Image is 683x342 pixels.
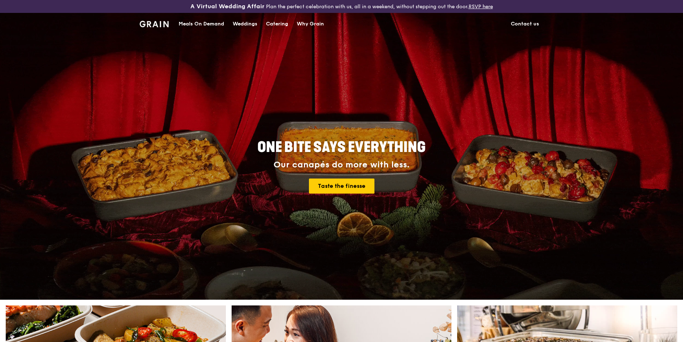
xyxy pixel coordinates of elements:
div: Plan the perfect celebration with us, all in a weekend, without stepping out the door. [135,3,548,10]
a: GrainGrain [140,13,169,34]
div: Why Grain [297,13,324,35]
a: RSVP here [469,4,493,10]
div: Weddings [233,13,257,35]
a: Contact us [507,13,543,35]
img: Grain [140,21,169,27]
a: Taste the finesse [309,179,374,194]
div: Our canapés do more with less. [213,160,470,170]
a: Why Grain [292,13,328,35]
div: Meals On Demand [179,13,224,35]
a: Weddings [228,13,262,35]
span: ONE BITE SAYS EVERYTHING [257,139,426,156]
h3: A Virtual Wedding Affair [190,3,265,10]
a: Catering [262,13,292,35]
div: Catering [266,13,288,35]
